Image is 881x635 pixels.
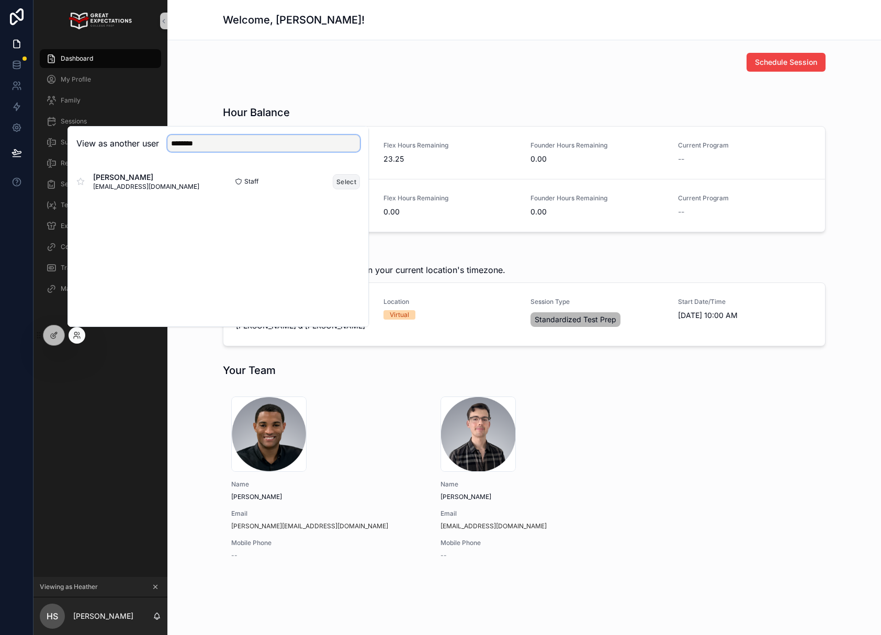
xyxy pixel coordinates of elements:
[61,222,109,230] span: Extracurriculars
[755,57,817,67] span: Schedule Session
[76,137,159,150] h2: View as another user
[40,91,161,110] a: Family
[678,298,813,306] span: Start Date/Time
[231,493,415,501] span: [PERSON_NAME]
[231,522,388,530] a: [PERSON_NAME][EMAIL_ADDRESS][DOMAIN_NAME]
[40,279,161,298] a: Make a Purchase
[678,194,813,202] span: Current Program
[93,183,199,191] span: [EMAIL_ADDRESS][DOMAIN_NAME]
[383,298,518,306] span: Location
[333,174,360,189] button: Select
[383,141,518,150] span: Flex Hours Remaining
[61,201,96,209] span: Test Scores
[231,539,415,547] span: Mobile Phone
[530,207,665,217] span: 0.00
[61,180,108,188] span: Session Reports
[69,13,131,29] img: App logo
[223,105,290,120] h1: Hour Balance
[61,54,93,63] span: Dashboard
[40,112,161,131] a: Sessions
[678,207,684,217] span: --
[440,522,547,530] a: [EMAIL_ADDRESS][DOMAIN_NAME]
[383,154,518,164] span: 23.25
[535,314,616,325] span: Standardized Test Prep
[244,177,258,186] span: Staff
[530,194,665,202] span: Founder Hours Remaining
[47,610,58,622] span: HS
[678,141,813,150] span: Current Program
[678,310,813,321] span: [DATE] 10:00 AM
[383,207,518,217] span: 0.00
[61,96,81,105] span: Family
[40,154,161,173] a: Requested Materials
[40,133,161,152] a: Surveys
[40,49,161,68] a: Dashboard
[61,243,100,251] span: CounselMore
[440,539,625,547] span: Mobile Phone
[61,117,87,126] span: Sessions
[73,611,133,621] p: [PERSON_NAME]
[40,237,161,256] a: CounselMore
[40,70,161,89] a: My Profile
[61,159,121,167] span: Requested Materials
[678,154,684,164] span: --
[61,264,99,272] span: Transactions
[33,42,167,312] div: scrollable content
[530,154,665,164] span: 0.00
[383,194,518,202] span: Flex Hours Remaining
[440,551,447,560] span: --
[530,141,665,150] span: Founder Hours Remaining
[61,75,91,84] span: My Profile
[40,583,98,591] span: Viewing as Heather
[440,480,625,489] span: Name
[747,53,826,72] button: Schedule Session
[530,298,665,306] span: Session Type
[390,310,409,320] div: Virtual
[231,551,238,560] span: --
[40,196,161,214] a: Test Scores
[223,13,365,27] h1: Welcome, [PERSON_NAME]!
[440,493,625,501] span: [PERSON_NAME]
[61,285,112,293] span: Make a Purchase
[231,509,415,518] span: Email
[61,138,85,146] span: Surveys
[223,363,276,378] h1: Your Team
[440,509,625,518] span: Email
[231,480,415,489] span: Name
[40,175,161,194] a: Session Reports
[40,217,161,235] a: Extracurriculars
[93,172,199,183] span: [PERSON_NAME]
[40,258,161,277] a: Transactions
